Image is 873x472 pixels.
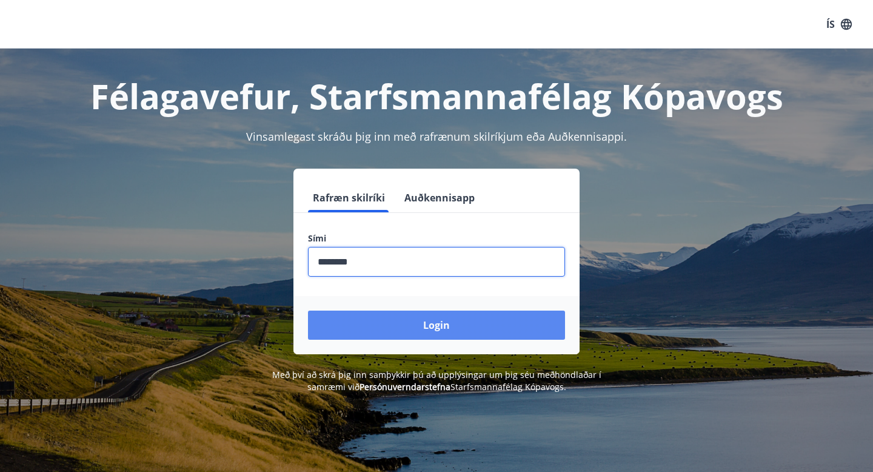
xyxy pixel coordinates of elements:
[15,73,858,119] h1: Félagavefur, Starfsmannafélag Kópavogs
[246,129,627,144] span: Vinsamlegast skráðu þig inn með rafrænum skilríkjum eða Auðkennisappi.
[308,232,565,244] label: Sími
[272,369,601,393] span: Með því að skrá þig inn samþykkir þú að upplýsingar um þig séu meðhöndlaðar í samræmi við Starfsm...
[820,13,858,35] button: ÍS
[360,381,450,393] a: Persónuverndarstefna
[308,183,390,212] button: Rafræn skilríki
[400,183,480,212] button: Auðkennisapp
[308,311,565,340] button: Login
